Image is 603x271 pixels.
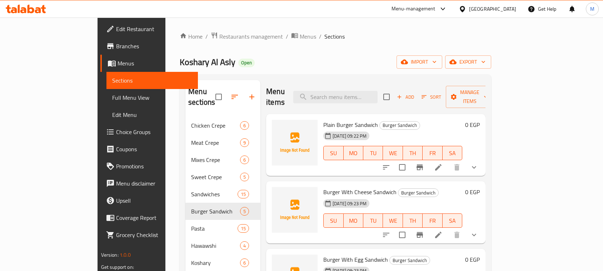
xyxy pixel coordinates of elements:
[423,146,442,160] button: FR
[323,146,343,160] button: SU
[180,32,491,41] nav: breadcrumb
[180,54,235,70] span: Koshary Al Asly
[330,133,369,139] span: [DATE] 09:22 PM
[378,226,395,243] button: sort-choices
[470,231,478,239] svg: Show Choices
[398,188,439,197] div: Burger Sandwich
[394,92,417,103] button: Add
[420,92,443,103] button: Sort
[319,32,322,41] li: /
[425,148,439,158] span: FR
[423,213,442,228] button: FR
[238,190,249,198] div: items
[116,25,193,33] span: Edit Restaurant
[300,32,316,41] span: Menus
[112,76,193,85] span: Sections
[240,260,249,266] span: 6
[100,141,198,158] a: Coupons
[590,5,594,13] span: M
[191,138,240,147] span: Meat Crepe
[411,226,428,243] button: Branch-specific-item
[100,55,198,72] a: Menus
[363,146,383,160] button: TU
[411,159,428,176] button: Branch-specific-item
[327,148,340,158] span: SU
[112,110,193,119] span: Edit Menu
[417,92,446,103] span: Sort items
[243,88,260,105] button: Add section
[185,134,260,151] div: Meat Crepe9
[238,225,249,232] span: 15
[238,191,249,198] span: 15
[446,86,494,108] button: Manage items
[219,32,283,41] span: Restaurants management
[448,226,465,243] button: delete
[185,203,260,220] div: Burger Sandwich5
[386,148,400,158] span: WE
[266,86,285,108] h2: Menu items
[240,122,249,129] span: 6
[116,128,193,136] span: Choice Groups
[100,158,198,175] a: Promotions
[379,121,420,130] div: Burger Sandwich
[465,255,480,265] h6: 0 EGP
[425,216,439,226] span: FR
[403,146,423,160] button: TH
[191,207,240,216] div: Burger Sandwich
[100,20,198,38] a: Edit Restaurant
[448,159,465,176] button: delete
[394,92,417,103] span: Add item
[240,139,249,146] span: 9
[422,93,441,101] span: Sort
[191,190,238,198] span: Sandwiches
[396,93,415,101] span: Add
[465,226,483,243] button: show more
[240,208,249,215] span: 5
[323,254,388,265] span: Burger With Egg Sandwich
[100,192,198,209] a: Upsell
[120,250,131,260] span: 1.0.0
[397,55,442,69] button: import
[100,38,198,55] a: Branches
[106,106,198,123] a: Edit Menu
[211,89,226,104] span: Select all sections
[272,187,318,233] img: Burger With Cheese Sandwich
[451,58,485,66] span: export
[191,156,240,164] div: Mixes Crepe
[383,146,403,160] button: WE
[392,5,435,13] div: Menu-management
[191,258,240,267] span: Koshary
[238,60,255,66] span: Open
[185,237,260,254] div: Hawawshi4
[465,187,480,197] h6: 0 EGP
[402,58,437,66] span: import
[286,32,288,41] li: /
[445,216,459,226] span: SA
[240,242,249,249] span: 4
[188,86,215,108] h2: Menu sections
[379,89,394,104] span: Select section
[100,226,198,243] a: Grocery Checklist
[191,121,240,130] span: Chicken Crepe
[344,213,363,228] button: MO
[100,175,198,192] a: Menu disclaimer
[323,119,378,130] span: Plain Burger Sandwich
[344,146,363,160] button: MO
[116,145,193,153] span: Coupons
[112,93,193,102] span: Full Menu View
[240,121,249,130] div: items
[347,148,360,158] span: MO
[380,121,420,129] span: Burger Sandwich
[390,256,430,265] span: Burger Sandwich
[323,213,343,228] button: SU
[324,32,345,41] span: Sections
[383,213,403,228] button: WE
[443,213,462,228] button: SA
[191,224,238,233] span: Pasta
[116,231,193,239] span: Grocery Checklist
[403,213,423,228] button: TH
[240,258,249,267] div: items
